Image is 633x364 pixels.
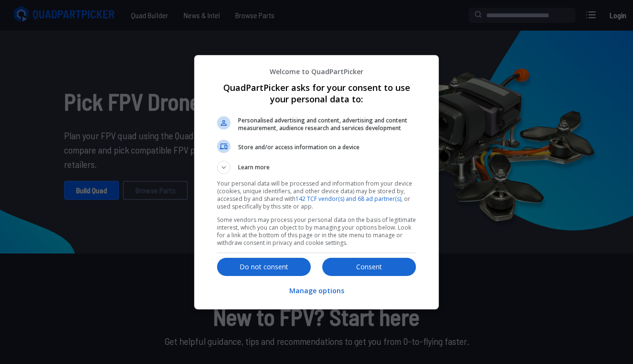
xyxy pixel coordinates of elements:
p: Consent [322,262,416,272]
div: QuadPartPicker asks for your consent to use your personal data to: [194,55,439,309]
button: Manage options [289,281,344,301]
span: Learn more [238,163,270,174]
p: Manage options [289,286,344,296]
button: Consent [322,258,416,276]
h1: QuadPartPicker asks for your consent to use your personal data to: [217,82,416,105]
button: Learn more [217,161,416,174]
p: Welcome to QuadPartPicker [217,67,416,76]
button: Do not consent [217,258,311,276]
p: Do not consent [217,262,311,272]
p: Your personal data will be processed and information from your device (cookies, unique identifier... [217,180,416,210]
span: Personalised advertising and content, advertising and content measurement, audience research and ... [238,117,416,132]
p: Some vendors may process your personal data on the basis of legitimate interest, which you can ob... [217,216,416,247]
a: 142 TCF vendor(s) and 68 ad partner(s) [295,195,401,203]
span: Store and/or access information on a device [238,143,416,151]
